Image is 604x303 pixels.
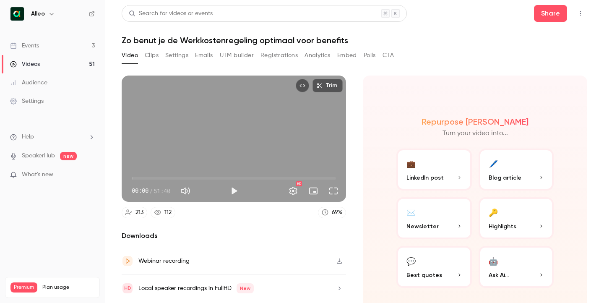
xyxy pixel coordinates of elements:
[318,207,346,218] a: 69%
[132,186,170,195] div: 00:00
[479,149,554,191] button: 🖊️Blog article
[22,170,53,179] span: What's new
[195,49,213,62] button: Emails
[296,79,309,92] button: Embed video
[220,49,254,62] button: UTM builder
[226,183,242,199] button: Play
[305,183,322,199] button: Turn on miniplayer
[396,149,472,191] button: 💼LinkedIn post
[489,173,521,182] span: Blog article
[489,222,516,231] span: Highlights
[237,283,254,293] span: New
[10,133,95,141] li: help-dropdown-opener
[10,97,44,105] div: Settings
[479,197,554,239] button: 🔑Highlights
[138,256,190,266] div: Webinar recording
[332,208,342,217] div: 69 %
[534,5,567,22] button: Share
[122,49,138,62] button: Video
[312,79,343,92] button: Trim
[10,7,24,21] img: Alleo
[145,49,159,62] button: Clips
[31,10,45,18] h6: Alleo
[479,246,554,288] button: 🤖Ask Ai...
[489,206,498,219] div: 🔑
[138,283,254,293] div: Local speaker recordings in FullHD
[10,60,40,68] div: Videos
[489,271,509,279] span: Ask Ai...
[489,157,498,170] div: 🖊️
[260,49,298,62] button: Registrations
[443,128,508,138] p: Turn your video into...
[422,117,528,127] h2: Repurpose [PERSON_NAME]
[10,282,37,293] span: Premium
[154,186,170,195] span: 51:40
[406,173,444,182] span: LinkedIn post
[22,151,55,160] a: SpeakerHub
[406,157,416,170] div: 💼
[10,78,47,87] div: Audience
[396,246,472,288] button: 💬Best quotes
[22,133,34,141] span: Help
[122,231,346,241] h2: Downloads
[151,207,175,218] a: 112
[406,254,416,267] div: 💬
[164,208,172,217] div: 112
[325,183,342,199] button: Full screen
[337,49,357,62] button: Embed
[177,183,194,199] button: Mute
[383,49,394,62] button: CTA
[165,49,188,62] button: Settings
[10,42,39,50] div: Events
[85,171,95,179] iframe: Noticeable Trigger
[60,152,77,160] span: new
[305,49,331,62] button: Analytics
[42,284,94,291] span: Plan usage
[122,35,587,45] h1: Zo benut je de Werkkostenregeling optimaal voor benefits
[149,186,153,195] span: /
[122,207,147,218] a: 213
[406,222,439,231] span: Newsletter
[364,49,376,62] button: Polls
[296,181,302,186] div: HD
[406,206,416,219] div: ✉️
[132,186,148,195] span: 00:00
[396,197,472,239] button: ✉️Newsletter
[406,271,442,279] span: Best quotes
[135,208,143,217] div: 213
[574,7,587,20] button: Top Bar Actions
[129,9,213,18] div: Search for videos or events
[489,254,498,267] div: 🤖
[285,183,302,199] button: Settings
